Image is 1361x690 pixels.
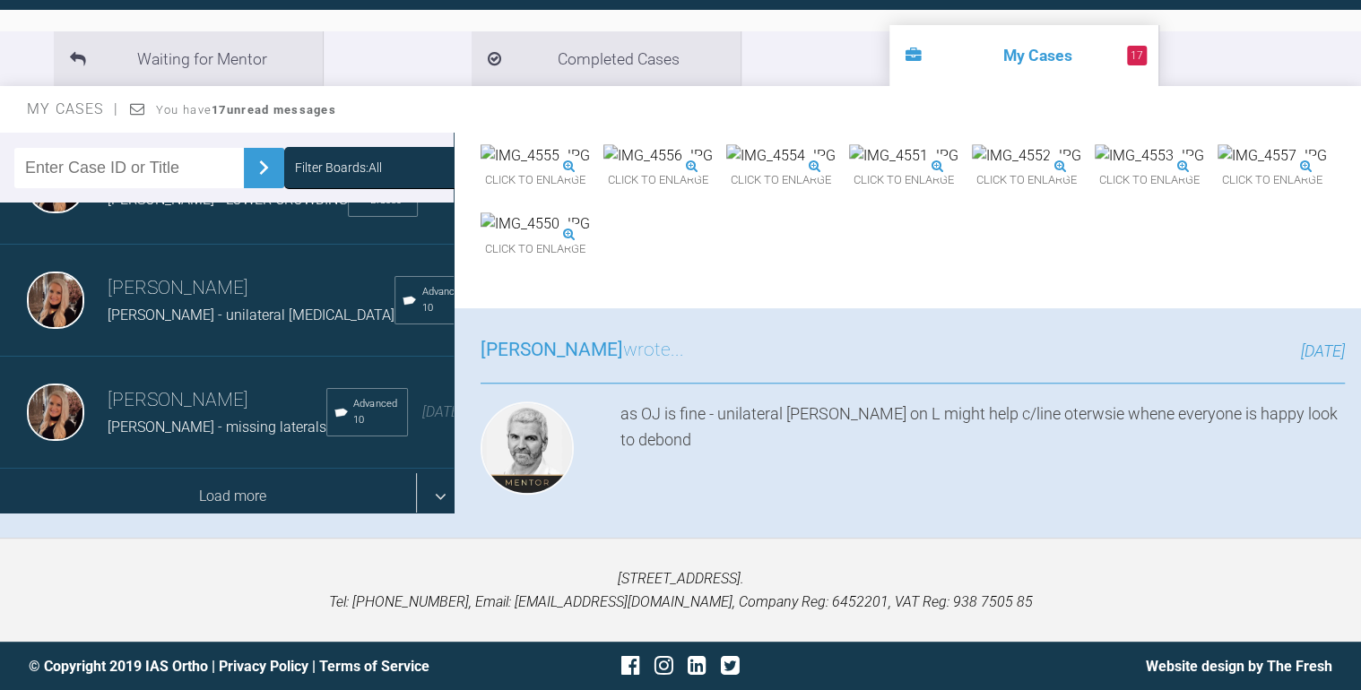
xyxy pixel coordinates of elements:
span: Click to enlarge [726,167,836,194]
span: Click to enlarge [481,236,590,263]
span: Click to enlarge [972,167,1081,194]
div: as OJ is fine - unilateral [PERSON_NAME] on L might help c/line oterwsie whene everyone is happy ... [620,401,1345,502]
span: Advanced 10 [353,396,400,428]
span: Click to enlarge [849,167,958,194]
img: IMG_4557.JPG [1218,144,1327,168]
img: IMG_4550.JPG [481,212,590,236]
span: My Cases [27,100,119,117]
span: 17 [1127,46,1147,65]
img: IMG_4555.JPG [481,144,590,168]
h3: [PERSON_NAME] [108,273,394,304]
span: Click to enlarge [603,167,713,194]
a: Website design by The Fresh [1146,658,1332,675]
span: Click to enlarge [1218,167,1327,194]
span: Click to enlarge [1095,167,1204,194]
img: IMG_4551.JPG [849,144,958,168]
img: IMG_4554.JPG [726,144,836,168]
h3: [PERSON_NAME] [108,385,326,416]
span: [PERSON_NAME] - missing laterals [108,418,326,436]
a: Terms of Service [319,658,429,675]
li: My Cases [889,25,1158,86]
img: Emma Wall [27,384,84,441]
span: Click to enlarge [481,167,590,194]
img: IMG_4556.JPG [603,144,713,168]
div: © Copyright 2019 IAS Ortho | | [29,655,464,678]
h3: wrote... [481,335,684,366]
div: Filter Boards: All [295,158,382,177]
img: Emma Wall [27,272,84,329]
p: [STREET_ADDRESS]. Tel: [PHONE_NUMBER], Email: [EMAIL_ADDRESS][DOMAIN_NAME], Company Reg: 6452201,... [29,567,1332,613]
span: [PERSON_NAME] - unilateral [MEDICAL_DATA] [108,306,394,323]
span: You have [156,103,336,116]
li: Completed Cases [472,31,741,86]
span: [PERSON_NAME] [481,339,623,360]
span: Advanced 10 [421,284,468,316]
a: Privacy Policy [219,658,308,675]
span: [DATE] [422,403,463,420]
img: IMG_4552.JPG [972,144,1081,168]
strong: 17 unread messages [212,103,336,116]
span: [DATE] [1301,341,1345,360]
li: Waiting for Mentor [54,31,323,86]
img: Ross Hobson [481,401,574,495]
input: Enter Case ID or Title [14,148,244,188]
img: chevronRight.28bd32b0.svg [249,153,278,182]
img: IMG_4553.JPG [1095,144,1204,168]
